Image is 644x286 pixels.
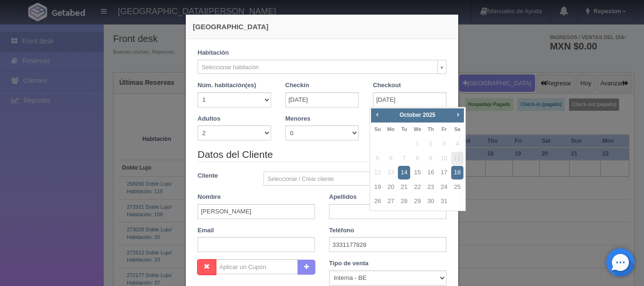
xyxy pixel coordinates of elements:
span: Prev [373,111,381,118]
label: Nombre [198,193,221,202]
a: 16 [425,166,437,180]
a: 17 [438,166,450,180]
span: 11 [451,152,463,165]
span: Wednesday [413,126,421,132]
span: 8 [411,152,423,165]
span: Thursday [428,126,434,132]
a: 27 [385,195,397,208]
span: October [399,112,421,118]
label: Cliente [190,172,256,180]
span: 3 [438,137,450,151]
span: Friday [441,126,446,132]
input: DD-MM-AAAA [373,92,446,107]
a: Seleccionar habitación [198,60,446,74]
a: 20 [385,180,397,194]
span: 9 [425,152,437,165]
a: 18 [451,166,463,180]
span: Seleccionar habitación [202,60,434,74]
input: DD-MM-AAAA [285,92,359,107]
span: 2025 [423,112,436,118]
label: Email [198,226,214,235]
span: 13 [385,166,397,180]
a: 30 [425,195,437,208]
a: Prev [372,109,382,120]
a: Next [453,109,463,120]
label: Tipo de venta [329,259,369,268]
span: Sunday [374,126,381,132]
label: Teléfono [329,226,354,235]
span: Next [454,111,462,118]
span: 12 [372,166,384,180]
a: 15 [411,166,423,180]
label: Checkin [285,81,309,90]
h4: [GEOGRAPHIC_DATA] [193,22,451,32]
span: 7 [398,152,410,165]
span: Tuesday [401,126,407,132]
a: 26 [372,195,384,208]
span: 5 [372,152,384,165]
label: Adultos [198,114,220,123]
a: 19 [372,180,384,194]
span: 10 [438,152,450,165]
span: Saturday [454,126,460,132]
label: Checkout [373,81,401,90]
span: 1 [411,137,423,151]
input: Aplicar un Cupón [216,259,298,274]
span: Seleccionar / Crear cliente [268,172,434,186]
span: 6 [385,152,397,165]
a: 22 [411,180,423,194]
span: Monday [387,126,395,132]
a: Seleccionar / Crear cliente [264,172,447,186]
span: 2 [425,137,437,151]
a: 31 [438,195,450,208]
a: 23 [425,180,437,194]
a: 29 [411,195,423,208]
a: 14 [398,166,410,180]
a: 28 [398,195,410,208]
label: Habitación [198,49,229,57]
a: 24 [438,180,450,194]
a: 25 [451,180,463,194]
label: Núm. habitación(es) [198,81,256,90]
span: 4 [451,137,463,151]
label: Menores [285,114,310,123]
a: 21 [398,180,410,194]
label: Apellidos [329,193,357,202]
legend: Datos del Cliente [198,147,446,162]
